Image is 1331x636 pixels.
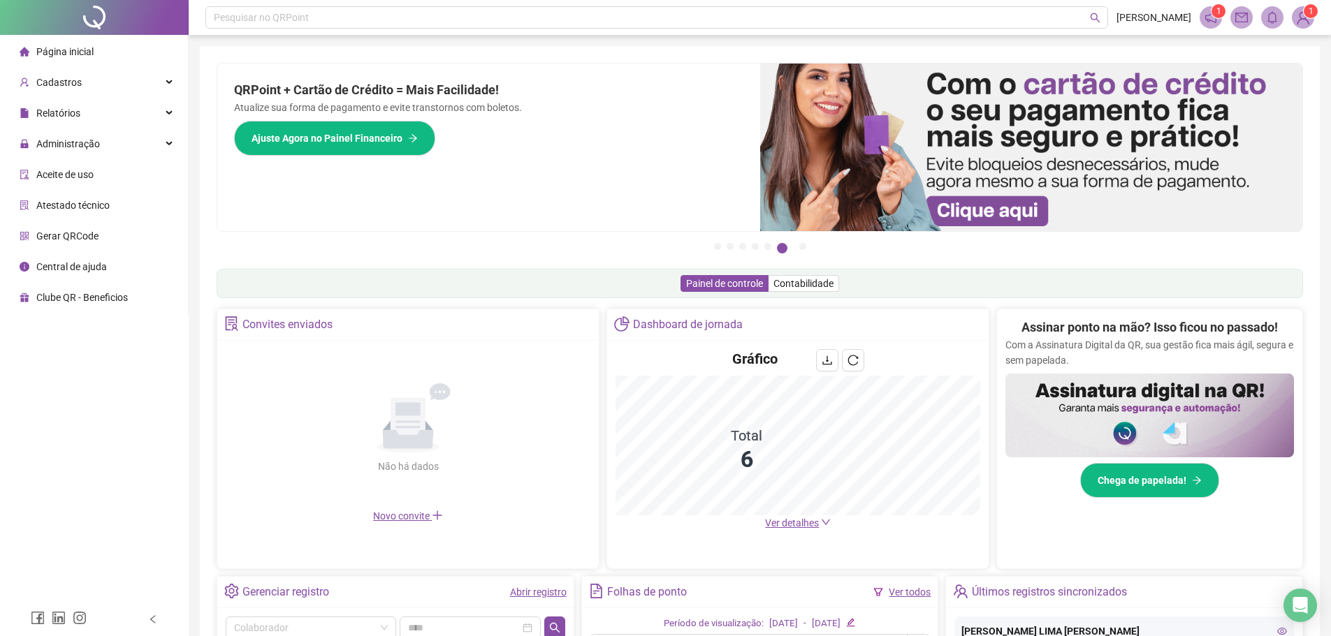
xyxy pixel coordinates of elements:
span: Novo convite [373,510,443,522]
span: Painel de controle [686,278,763,289]
div: Open Intercom Messenger [1283,589,1317,622]
span: user-add [20,77,29,87]
div: Folhas de ponto [607,580,687,604]
span: linkedin [52,611,66,625]
span: team [953,584,968,598]
span: eye [1277,626,1287,636]
span: plus [432,510,443,521]
span: 1 [1309,6,1314,16]
span: Ver detalhes [765,517,819,528]
div: Período de visualização: [664,616,764,631]
span: info-circle [20,262,29,272]
span: bell [1266,11,1279,24]
div: [DATE] [769,616,798,631]
h2: Assinar ponto na mão? Isso ficou no passado! [1021,318,1278,337]
span: mail [1235,11,1248,24]
span: Chega de papelada! [1098,473,1186,488]
span: pie-chart [614,316,629,331]
sup: 1 [1212,4,1225,18]
p: Atualize sua forma de pagamento e evite transtornos com boletos. [234,100,743,115]
span: Página inicial [36,46,94,57]
span: edit [846,618,855,627]
span: lock [20,139,29,149]
a: Ver detalhes down [765,517,831,528]
span: setting [224,584,239,598]
div: Não há dados [344,459,472,474]
span: Central de ajuda [36,261,107,272]
img: banner%2F75947b42-3b94-469c-a360-407c2d3115d7.png [760,64,1303,231]
div: Dashboard de jornada [633,313,743,337]
span: [PERSON_NAME] [1117,10,1191,25]
span: search [549,622,560,633]
span: left [148,614,158,624]
span: reload [848,355,859,366]
button: 5 [764,243,771,250]
span: home [20,47,29,57]
button: 7 [799,243,806,250]
span: 1 [1216,6,1221,16]
div: - [803,616,806,631]
img: 84376 [1293,7,1314,28]
img: banner%2F02c71560-61a6-44d4-94b9-c8ab97240462.png [1005,374,1294,457]
span: filter [873,587,883,597]
button: Ajuste Agora no Painel Financeiro [234,121,435,156]
span: solution [224,316,239,331]
span: qrcode [20,231,29,241]
span: Gerar QRCode [36,230,99,242]
span: search [1090,13,1100,23]
button: 3 [739,243,746,250]
div: [DATE] [812,616,841,631]
span: solution [20,200,29,210]
button: 4 [752,243,759,250]
span: gift [20,293,29,302]
div: Últimos registros sincronizados [972,580,1127,604]
span: Atestado técnico [36,200,110,211]
button: 1 [714,243,721,250]
p: Com a Assinatura Digital da QR, sua gestão fica mais ágil, segura e sem papelada. [1005,337,1294,368]
button: Chega de papelada! [1080,463,1219,498]
h4: Gráfico [732,349,778,369]
span: file-text [589,584,604,598]
div: Gerenciar registro [242,580,329,604]
span: arrow-right [1192,475,1202,485]
a: Abrir registro [510,586,567,598]
span: download [822,355,833,366]
div: Convites enviados [242,313,333,337]
span: Cadastros [36,77,82,88]
span: audit [20,170,29,179]
sup: Atualize o seu contato no menu Meus Dados [1304,4,1318,18]
span: notification [1205,11,1217,24]
button: 6 [777,243,787,253]
span: arrow-right [408,133,418,143]
span: instagram [73,611,87,625]
span: facebook [31,611,45,625]
h2: QRPoint + Cartão de Crédito = Mais Facilidade! [234,80,743,100]
button: 2 [727,243,734,250]
span: Clube QR - Beneficios [36,292,128,303]
span: Administração [36,138,100,149]
span: Relatórios [36,108,80,119]
span: Ajuste Agora no Painel Financeiro [252,131,402,146]
a: Ver todos [889,586,931,598]
span: down [821,517,831,527]
span: file [20,108,29,118]
span: Aceite de uso [36,169,94,180]
span: Contabilidade [773,278,834,289]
